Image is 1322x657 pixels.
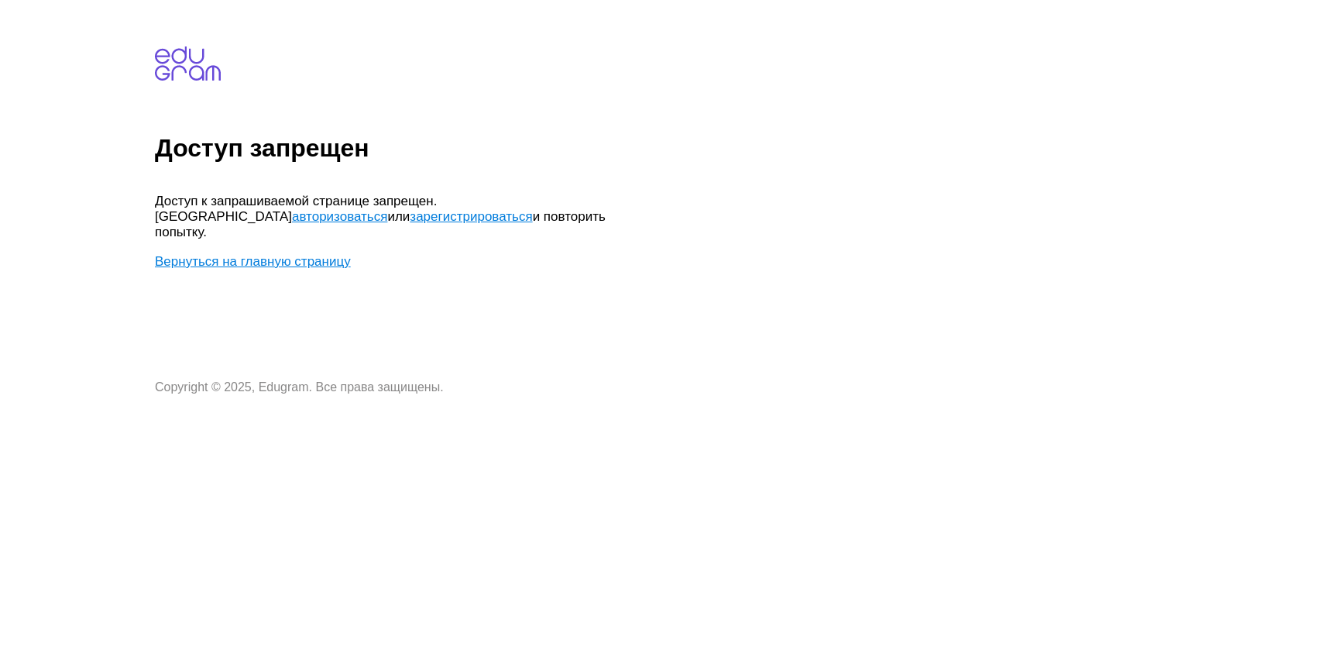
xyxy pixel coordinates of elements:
[292,209,387,224] a: авторизоваться
[155,134,1316,163] h1: Доступ запрещен
[410,209,532,224] a: зарегистрироваться
[155,380,620,394] p: Copyright © 2025, Edugram. Все права защищены.
[155,46,221,81] img: edugram.com
[155,194,620,240] p: Доступ к запрашиваемой странице запрещен. [GEOGRAPHIC_DATA] или и повторить попытку.
[155,254,351,269] a: Вернуться на главную страницу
